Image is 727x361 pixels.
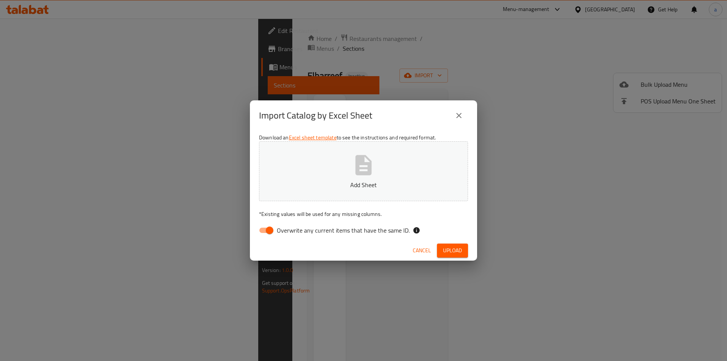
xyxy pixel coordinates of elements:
a: Excel sheet template [289,133,337,142]
span: Upload [443,246,462,255]
button: close [450,106,468,125]
button: Add Sheet [259,141,468,201]
p: Add Sheet [271,180,456,189]
span: Overwrite any current items that have the same ID. [277,226,410,235]
button: Cancel [410,244,434,258]
div: Download an to see the instructions and required format. [250,131,477,241]
p: Existing values will be used for any missing columns. [259,210,468,218]
h2: Import Catalog by Excel Sheet [259,109,372,122]
span: Cancel [413,246,431,255]
button: Upload [437,244,468,258]
svg: If the overwrite option isn't selected, then the items that match an existing ID will be ignored ... [413,227,420,234]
